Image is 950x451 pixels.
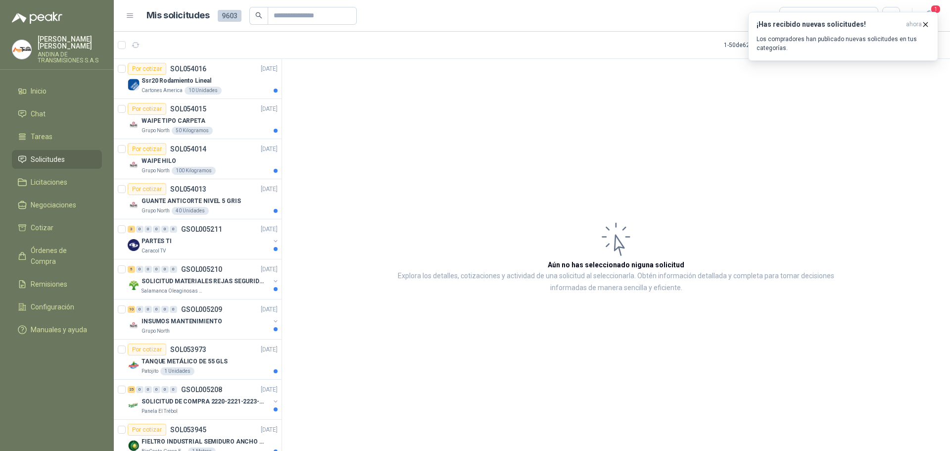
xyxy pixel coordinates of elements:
[128,344,166,355] div: Por cotizar
[128,223,280,255] a: 3 0 0 0 0 0 GSOL005211[DATE] Company LogoPARTES TICaracol TV
[128,384,280,415] a: 25 0 0 0 0 0 GSOL005208[DATE] Company LogoSOLICITUD DE COMPRA 2220-2221-2223-2224Panela El Trébol
[128,263,280,295] a: 5 0 0 0 0 0 GSOL005210[DATE] Company LogoSOLICITUD MATERIALES REJAS SEGURIDAD - OFICINASalamanca ...
[128,63,166,75] div: Por cotizar
[261,265,278,274] p: [DATE]
[757,35,930,52] p: Los compradores han publicado nuevas solicitudes en tus categorías.
[906,20,922,29] span: ahora
[261,64,278,74] p: [DATE]
[757,20,902,29] h3: ¡Has recibido nuevas solicitudes!
[31,108,46,119] span: Chat
[12,218,102,237] a: Cotizar
[153,266,160,273] div: 0
[12,150,102,169] a: Solicitudes
[136,386,143,393] div: 0
[136,306,143,313] div: 0
[181,226,222,233] p: GSOL005211
[261,345,278,354] p: [DATE]
[12,298,102,316] a: Configuración
[161,226,169,233] div: 0
[114,340,282,380] a: Por cotizarSOL053973[DATE] Company LogoTANQUE METÁLICO DE 55 GLSPatojito1 Unidades
[724,37,788,53] div: 1 - 50 de 6296
[114,99,282,139] a: Por cotizarSOL054015[DATE] Company LogoWAIPE TIPO CARPETAGrupo North50 Kilogramos
[786,10,807,21] div: Todas
[170,226,177,233] div: 0
[128,239,140,251] img: Company Logo
[144,226,152,233] div: 0
[114,139,282,179] a: Por cotizarSOL054014[DATE] Company LogoWAIPE HILOGrupo North100 Kilogramos
[142,247,166,255] p: Caracol TV
[153,306,160,313] div: 0
[142,156,176,166] p: WAIPE HILO
[31,86,47,97] span: Inicio
[172,167,216,175] div: 100 Kilogramos
[181,386,222,393] p: GSOL005208
[261,104,278,114] p: [DATE]
[161,266,169,273] div: 0
[12,40,31,59] img: Company Logo
[128,306,135,313] div: 10
[142,287,204,295] p: Salamanca Oleaginosas SAS
[172,207,209,215] div: 40 Unidades
[920,7,938,25] button: 1
[12,241,102,271] a: Órdenes de Compra
[261,305,278,314] p: [DATE]
[255,12,262,19] span: search
[31,222,53,233] span: Cotizar
[142,197,241,206] p: GUANTE ANTICORTE NIVEL 5 GRIS
[128,279,140,291] img: Company Logo
[748,12,938,61] button: ¡Has recibido nuevas solicitudes!ahora Los compradores han publicado nuevas solicitudes en tus ca...
[153,386,160,393] div: 0
[136,266,143,273] div: 0
[31,279,67,290] span: Remisiones
[261,225,278,234] p: [DATE]
[142,357,228,366] p: TANQUE METÁLICO DE 55 GLS
[930,4,941,14] span: 1
[12,275,102,294] a: Remisiones
[144,266,152,273] div: 0
[153,226,160,233] div: 0
[128,199,140,211] img: Company Logo
[170,306,177,313] div: 0
[261,425,278,435] p: [DATE]
[114,59,282,99] a: Por cotizarSOL054016[DATE] Company LogoSsr20 Rodamiento LinealCartones America10 Unidades
[161,306,169,313] div: 0
[128,303,280,335] a: 10 0 0 0 0 0 GSOL005209[DATE] Company LogoINSUMOS MANTENIMIENTOGrupo North
[31,131,52,142] span: Tareas
[170,266,177,273] div: 0
[12,320,102,339] a: Manuales y ayuda
[181,306,222,313] p: GSOL005209
[31,200,76,210] span: Negociaciones
[128,79,140,91] img: Company Logo
[261,185,278,194] p: [DATE]
[170,186,206,193] p: SOL054013
[38,36,102,50] p: [PERSON_NAME] [PERSON_NAME]
[136,226,143,233] div: 0
[142,407,178,415] p: Panela El Trébol
[128,183,166,195] div: Por cotizar
[160,367,194,375] div: 1 Unidades
[172,127,213,135] div: 50 Kilogramos
[261,145,278,154] p: [DATE]
[142,76,211,86] p: Ssr20 Rodamiento Lineal
[38,51,102,63] p: ANDINA DE TRANSMISIONES S.A.S
[181,266,222,273] p: GSOL005210
[142,367,158,375] p: Patojito
[170,346,206,353] p: SOL053973
[31,154,65,165] span: Solicitudes
[128,159,140,171] img: Company Logo
[12,127,102,146] a: Tareas
[144,386,152,393] div: 0
[146,8,210,23] h1: Mis solicitudes
[128,119,140,131] img: Company Logo
[170,386,177,393] div: 0
[142,167,170,175] p: Grupo North
[142,437,265,447] p: FIELTRO INDUSTRIAL SEMIDURO ANCHO 25 MM
[142,277,265,286] p: SOLICITUD MATERIALES REJAS SEGURIDAD - OFICINA
[170,65,206,72] p: SOL054016
[218,10,241,22] span: 9603
[114,179,282,219] a: Por cotizarSOL054013[DATE] Company LogoGUANTE ANTICORTE NIVEL 5 GRISGrupo North40 Unidades
[548,259,684,270] h3: Aún no has seleccionado niguna solicitud
[31,301,74,312] span: Configuración
[128,386,135,393] div: 25
[142,237,172,246] p: PARTES TI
